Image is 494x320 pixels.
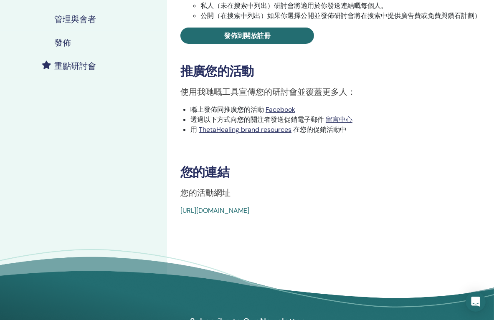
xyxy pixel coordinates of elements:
[266,105,295,114] a: Facebook
[54,38,71,48] h4: 發佈
[224,31,271,40] span: 發佈到開放註冊
[54,14,96,24] h4: 管理與會者
[190,105,488,115] li: 喺上發佈同推廣您的活動
[180,206,249,215] a: [URL][DOMAIN_NAME]
[180,165,488,180] h3: 您的連結
[180,186,488,199] p: 您的活動網址
[180,64,488,79] h3: 推廣您的活動
[190,125,488,135] li: 用 在您的促銷活動中
[466,292,486,312] div: Open Intercom Messenger
[200,11,488,21] li: 公開（在搜索中列出）如果你選擇公開並發佈研討會將在搜索中提供廣告費或免費與鑽石計劃）
[190,115,488,125] li: 透過以下方式向您的關注者發送促銷電子郵件
[180,86,488,98] p: 使用我哋嘅工具宣傳您的研討會並覆蓋更多人：
[326,115,352,124] a: 留言中心
[200,1,488,11] li: 私人（未在搜索中列出）研討會將適用於你發送連結嘅每個人。
[180,28,314,44] a: 發佈到開放註冊
[199,125,291,134] a: ThetaHealing brand resources
[54,61,96,71] h4: 重點研討會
